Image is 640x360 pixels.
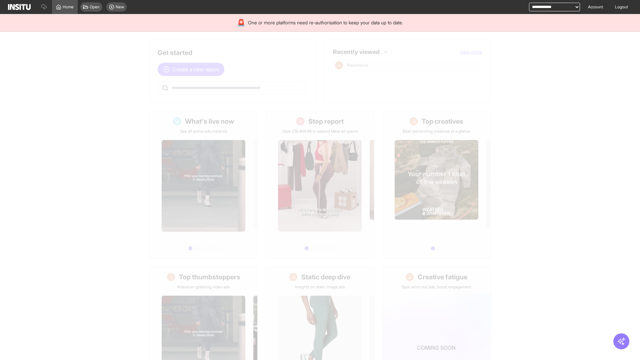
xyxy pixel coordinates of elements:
[90,4,100,10] span: Open
[237,18,245,27] div: 🚨
[8,4,31,10] img: Logo
[248,19,403,26] span: One or more platforms need re-authorisation to keep your data up to date.
[63,4,74,10] span: Home
[116,4,124,10] span: New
